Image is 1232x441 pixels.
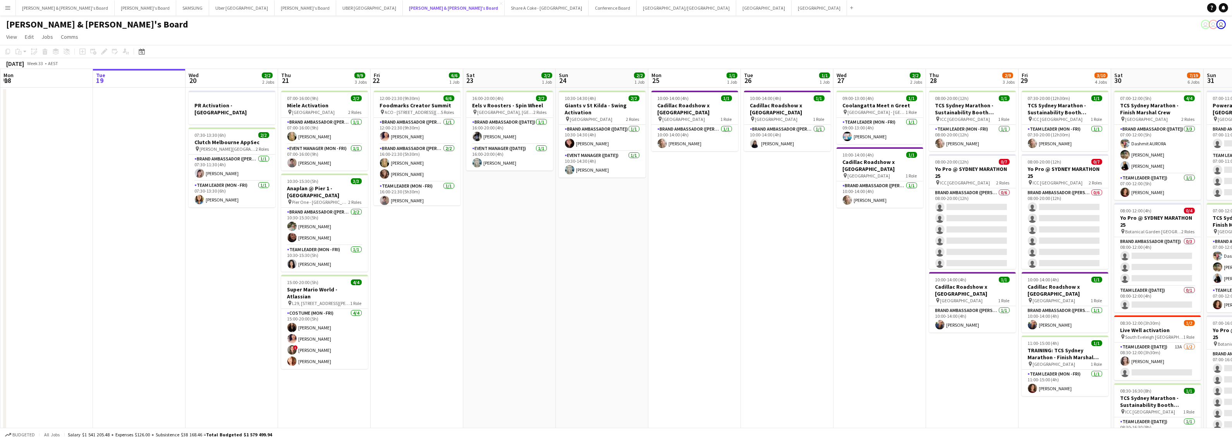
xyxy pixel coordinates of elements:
span: Budgeted [12,432,35,438]
app-job-card: PR Activation - [GEOGRAPHIC_DATA] [189,91,275,124]
span: 1 Role [813,116,825,122]
span: [GEOGRAPHIC_DATA] [1033,298,1076,303]
app-job-card: 10:00-14:00 (4h)1/1Cadillac Roadshow x [GEOGRAPHIC_DATA] [GEOGRAPHIC_DATA]1 RoleBrand Ambassador ... [929,272,1016,332]
app-card-role: Team Leader ([DATE])0/108:00-12:00 (4h) [1114,286,1201,312]
span: 1/1 [1091,95,1102,101]
span: All jobs [43,432,61,438]
app-card-role: Brand Ambassador ([PERSON_NAME])0/608:00-20:00 (12h) [929,188,1016,271]
span: 1 Role [906,109,917,115]
span: 2 Roles [626,116,639,122]
span: Wed [189,72,199,79]
span: 19 [95,76,105,85]
span: 0/7 [1091,159,1102,165]
div: 1 Job [820,79,830,85]
span: Edit [25,33,34,40]
app-job-card: 08:00-20:00 (12h)0/7Yo Pro @ SYDNEY MARATHON 25 ICC [GEOGRAPHIC_DATA]2 RolesBrand Ambassador ([PE... [929,154,1016,269]
div: 08:00-12:00 (4h)0/4Yo Pro @ SYDNEY MARATHON 25 Botanical Garden [GEOGRAPHIC_DATA]2 RolesBrand Amb... [1114,203,1201,312]
span: 10:00-14:00 (4h) [750,95,782,101]
span: ICC [GEOGRAPHIC_DATA] [1033,116,1083,122]
div: 2 Jobs [910,79,922,85]
span: 22 [373,76,380,85]
span: [GEOGRAPHIC_DATA] - [GEOGRAPHIC_DATA] [848,109,906,115]
span: 2/2 [536,95,547,101]
span: 1/1 [906,95,917,101]
h3: Coolangatta Meet n Greet [837,102,923,109]
h3: Cadillac Roadshow x [GEOGRAPHIC_DATA] [744,102,831,116]
span: 2/2 [258,132,269,138]
span: ICC [GEOGRAPHIC_DATA] [940,180,990,186]
app-card-role: Brand Ambassador ([PERSON_NAME])1/110:00-14:00 (4h)[PERSON_NAME] [837,181,923,208]
div: 4 Jobs [1095,79,1107,85]
div: 1 Job [542,79,552,85]
app-job-card: 10:00-14:00 (4h)1/1Cadillac Roadshow x [GEOGRAPHIC_DATA] [GEOGRAPHIC_DATA]1 RoleBrand Ambassador ... [1022,272,1108,332]
span: 2 Roles [349,109,362,115]
app-card-role: Brand Ambassador ([PERSON_NAME])0/608:00-20:00 (12h) [1022,188,1108,271]
div: 08:00-20:00 (12h)1/1TCS Sydney Marathon - Sustainability Booth Support ICC [GEOGRAPHIC_DATA]1 Rol... [929,91,1016,151]
h3: Live Well activation [1114,327,1201,334]
span: 1/1 [1091,340,1102,346]
span: 2 Roles [349,199,362,205]
h3: Foodmarks Creator Summit [374,102,460,109]
span: 18 [2,76,14,85]
div: 10:00-14:00 (4h)1/1Cadillac Roadshow x [GEOGRAPHIC_DATA] [GEOGRAPHIC_DATA]1 RoleBrand Ambassador ... [837,147,923,208]
span: 15:00-20:00 (5h) [287,279,319,285]
h3: Giants v St Kilda - Swing Activation [559,102,646,116]
span: 2/2 [910,72,921,78]
div: 3 Jobs [355,79,367,85]
span: [GEOGRAPHIC_DATA] [1033,361,1076,367]
h3: TRAINING: TCS Sydney Marathon - Finish Marshal Crew [1022,347,1108,361]
div: 11:00-15:00 (4h)1/1TRAINING: TCS Sydney Marathon - Finish Marshal Crew [GEOGRAPHIC_DATA]1 RoleTea... [1022,336,1108,396]
span: [GEOGRAPHIC_DATA], [GEOGRAPHIC_DATA] [478,109,534,115]
div: 09:00-13:00 (4h)1/1Coolangatta Meet n Greet [GEOGRAPHIC_DATA] - [GEOGRAPHIC_DATA]1 RoleTeam Leade... [837,91,923,144]
span: 08:00-20:00 (12h) [1028,159,1062,165]
app-card-role: Brand Ambassador ([DATE])3/307:00-12:00 (5h)Dashmit AURORA[PERSON_NAME][PERSON_NAME] [1114,125,1201,174]
span: Tue [96,72,105,79]
button: UBER [GEOGRAPHIC_DATA] [336,0,403,16]
app-job-card: 12:00-21:30 (9h30m)6/6Foodmarks Creator Summit ACO - [STREET_ADDRESS][PERSON_NAME]5 RolesBrand Am... [374,91,460,205]
span: South Eveleigh [GEOGRAPHIC_DATA] [1125,334,1184,340]
span: Fri [1022,72,1028,79]
app-card-role: Event Manager ([DATE])1/110:30-14:30 (4h)[PERSON_NAME] [559,151,646,177]
app-job-card: 08:30-12:00 (3h30m)1/2Live Well activation South Eveleigh [GEOGRAPHIC_DATA]1 RoleTeam Leader ([DA... [1114,315,1201,380]
app-job-card: 10:30-15:30 (5h)3/3Anaplan @ Pier 1 - [GEOGRAPHIC_DATA] Pier One - [GEOGRAPHIC_DATA]2 RolesBrand ... [281,174,368,272]
button: [PERSON_NAME] & [PERSON_NAME]'s Board [16,0,115,16]
a: View [3,32,20,42]
button: Budgeted [4,431,36,439]
app-card-role: Team Leader (Mon - Fri)1/108:00-20:00 (12h)[PERSON_NAME] [929,125,1016,151]
button: Uber [GEOGRAPHIC_DATA] [209,0,275,16]
h3: Yo Pro @ SYDNEY MARATHON 25 [1022,165,1108,179]
span: 28 [928,76,939,85]
span: 10:00-14:00 (4h) [935,277,967,283]
span: 27 [835,76,847,85]
div: 1 Job [727,79,737,85]
span: 1 Role [1184,334,1195,340]
div: 6 Jobs [1187,79,1200,85]
span: 1/1 [999,95,1010,101]
span: ICC [GEOGRAPHIC_DATA] [1033,180,1083,186]
span: View [6,33,17,40]
span: Jobs [41,33,53,40]
span: L29, [STREET_ADDRESS][PERSON_NAME] [292,300,351,306]
h3: Miele Activation [281,102,368,109]
div: 10:00-14:00 (4h)1/1Cadillac Roadshow x [GEOGRAPHIC_DATA] [GEOGRAPHIC_DATA]1 RoleBrand Ambassador ... [744,91,831,151]
span: 2 Roles [1182,229,1195,234]
button: [PERSON_NAME]'s Board [275,0,336,16]
span: 3/10 [1095,72,1108,78]
span: Botanical Garden [GEOGRAPHIC_DATA] [1125,229,1182,234]
app-user-avatar: James Millard [1209,20,1218,29]
app-card-role: Team Leader ([DATE])1/107:00-12:00 (5h)[PERSON_NAME] [1114,174,1201,200]
button: Conference Board [589,0,637,16]
span: 1/1 [819,72,830,78]
span: 10:00-14:00 (4h) [1028,277,1059,283]
app-card-role: Team Leader (Mon - Fri)1/111:00-15:00 (4h)[PERSON_NAME] [1022,370,1108,396]
span: 1 Role [1091,361,1102,367]
app-card-role: Team Leader ([DATE])13A1/208:30-12:00 (3h30m)[PERSON_NAME] [1114,343,1201,380]
span: Sat [466,72,475,79]
span: 1 Role [1184,409,1195,415]
span: 6/6 [449,72,460,78]
div: 07:00-12:00 (5h)4/4TCS Sydney Marathon - Finish Marshal Crew [GEOGRAPHIC_DATA]2 RolesBrand Ambass... [1114,91,1201,200]
app-user-avatar: Andy Husen [1217,20,1226,29]
span: 30 [1113,76,1123,85]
